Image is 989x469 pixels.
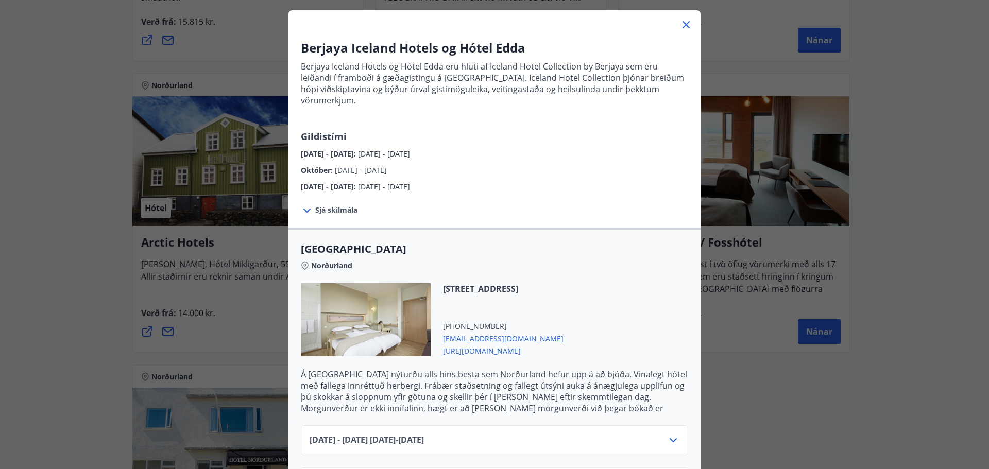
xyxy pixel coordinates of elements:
span: [STREET_ADDRESS] [443,283,564,294]
p: Á [GEOGRAPHIC_DATA] nýturðu alls hins besta sem Norðurland hefur upp á að bjóða. Vinalegt hótel m... [301,369,688,425]
span: [URL][DOMAIN_NAME] [443,344,564,356]
span: Norðurland [311,260,352,271]
span: [GEOGRAPHIC_DATA] [301,242,688,256]
span: [DATE] - [DATE] [358,182,410,192]
span: [DATE] - [DATE] [358,149,410,159]
span: Gildistími [301,130,347,143]
span: Sjá skilmála [315,205,357,215]
span: [DATE] - [DATE] : [301,182,358,192]
h3: Berjaya Iceland Hotels og Hótel Edda [301,39,688,57]
span: [EMAIL_ADDRESS][DOMAIN_NAME] [443,332,564,344]
span: [DATE] - [DATE] [335,165,387,175]
span: Október : [301,165,335,175]
span: [DATE] - [DATE] : [301,149,358,159]
span: [PHONE_NUMBER] [443,321,564,332]
p: Berjaya Iceland Hotels og Hótel Edda eru hluti af Iceland Hotel Collection by Berjaya sem eru lei... [301,61,688,106]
